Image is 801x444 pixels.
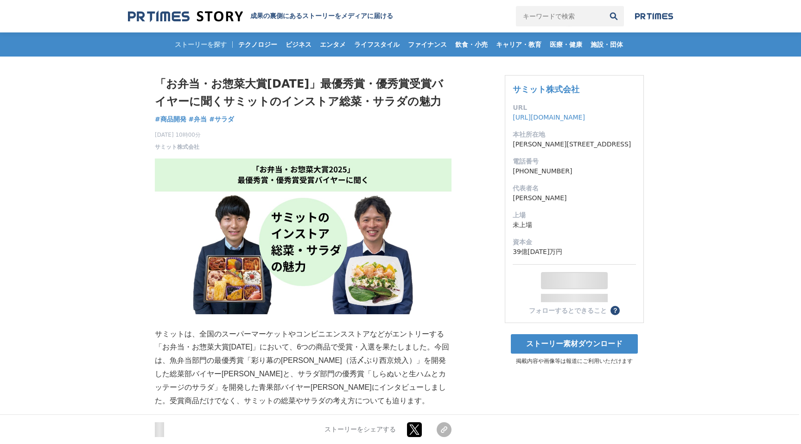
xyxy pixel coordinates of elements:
span: [DATE] 10時00分 [155,131,201,139]
span: ライフスタイル [350,40,403,49]
dd: 39億[DATE]万円 [513,247,636,257]
img: prtimes [635,13,673,20]
a: #商品開発 [155,114,186,124]
a: ビジネス [282,32,315,57]
img: 成果の裏側にあるストーリーをメディアに届ける [128,10,243,23]
a: 医療・健康 [546,32,586,57]
dt: 本社所在地 [513,130,636,140]
span: #弁当 [189,115,207,123]
span: ファイナンス [404,40,451,49]
a: ライフスタイル [350,32,403,57]
span: 医療・健康 [546,40,586,49]
img: thumbnail_c3d5edc0-df94-11ef-ba8e-f1f051f06361.png [155,159,451,314]
span: ビジネス [282,40,315,49]
a: [URL][DOMAIN_NAME] [513,114,585,121]
span: #商品開発 [155,115,186,123]
span: #サラダ [209,115,234,123]
span: ？ [612,307,618,314]
span: エンタメ [316,40,350,49]
button: 検索 [604,6,624,26]
dt: 上場 [513,210,636,220]
span: 飲食・小売 [451,40,491,49]
dt: 資本金 [513,237,636,247]
dt: 代表者名 [513,184,636,193]
input: キーワードで検索 [516,6,604,26]
dd: [PERSON_NAME] [513,193,636,203]
span: 施設・団体 [587,40,627,49]
dt: URL [513,103,636,113]
a: テクノロジー [235,32,281,57]
div: 0フォロワー [541,294,608,302]
div: フォローするとできること [529,307,607,314]
a: #サラダ [209,114,234,124]
p: 掲載内容や画像等は報道にご利用いただけます [505,357,644,365]
a: 成果の裏側にあるストーリーをメディアに届ける 成果の裏側にあるストーリーをメディアに届ける [128,10,393,23]
dd: [PHONE_NUMBER] [513,166,636,176]
a: ファイナンス [404,32,451,57]
a: キャリア・教育 [492,32,545,57]
a: ストーリー素材ダウンロード [511,334,638,354]
p: ストーリーをシェアする [324,425,396,434]
h1: 「お弁当・お惣菜大賞[DATE]」最優秀賞・優秀賞受賞バイヤーに聞くサミットのインストア総菜・サラダの魅力 [155,75,451,111]
a: 施設・団体 [587,32,627,57]
p: サミットは、全国のスーパーマーケットやコンビニエンスストアなどがエントリーする「お弁当・お惣菜大賞[DATE]」において、6つの商品で受賞・入選を果たしました。今回は、魚弁当部門の最優秀賞「彩り... [155,328,451,408]
dt: 電話番号 [513,157,636,166]
h2: 成果の裏側にあるストーリーをメディアに届ける [250,12,393,20]
a: 飲食・小売 [451,32,491,57]
dd: 未上場 [513,220,636,230]
span: テクノロジー [235,40,281,49]
a: #弁当 [189,114,207,124]
dd: [PERSON_NAME][STREET_ADDRESS] [513,140,636,149]
span: キャリア・教育 [492,40,545,49]
button: ？ [610,306,620,315]
a: サミット株式会社 [155,143,199,151]
a: サミット株式会社 [513,84,579,94]
a: エンタメ [316,32,350,57]
button: フォロー [541,272,608,289]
